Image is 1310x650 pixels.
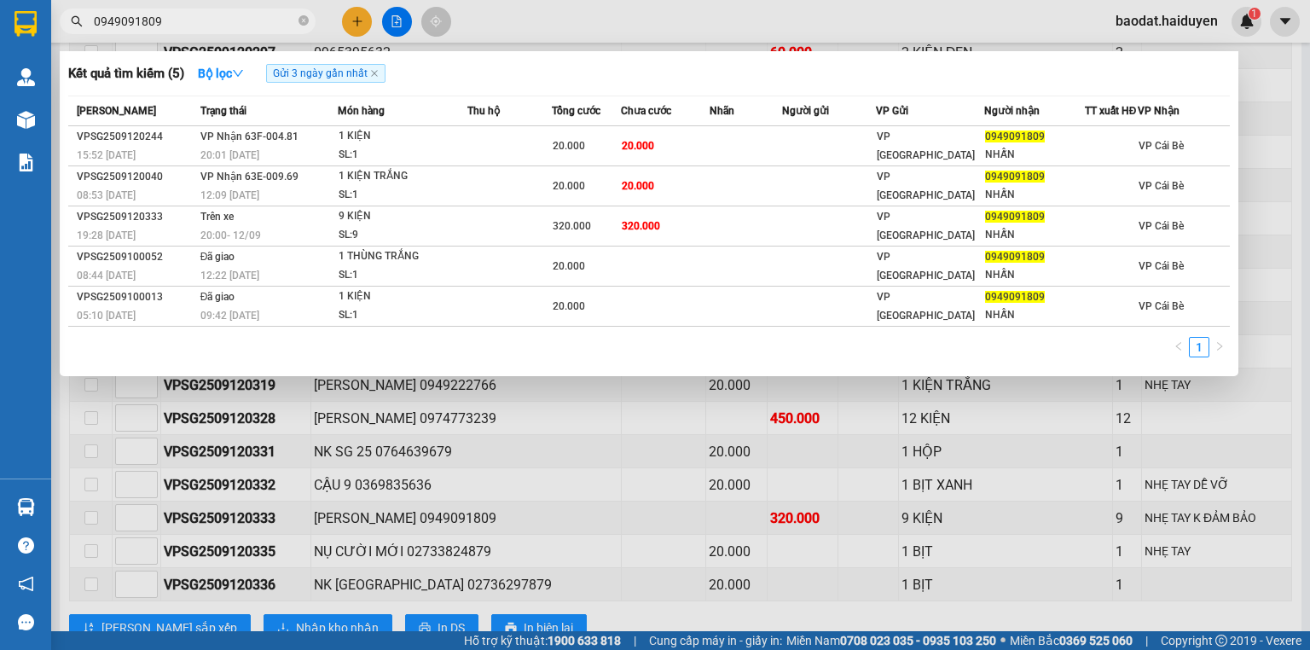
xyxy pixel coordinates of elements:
[198,67,244,80] strong: Bộ lọc
[200,211,234,223] span: Trên xe
[622,220,660,232] span: 320.000
[94,12,295,31] input: Tìm tên, số ĐT hoặc mã đơn
[339,306,467,325] div: SL: 1
[17,68,35,86] img: warehouse-icon
[985,291,1045,303] span: 0949091809
[877,251,975,281] span: VP [GEOGRAPHIC_DATA]
[299,14,309,30] span: close-circle
[553,260,585,272] span: 20.000
[985,306,1084,324] div: NHẪN
[18,576,34,592] span: notification
[200,105,246,117] span: Trạng thái
[17,498,35,516] img: warehouse-icon
[467,105,500,117] span: Thu hộ
[1139,300,1184,312] span: VP Cái Bè
[877,131,975,161] span: VP [GEOGRAPHIC_DATA]
[1174,341,1184,351] span: left
[77,248,195,266] div: VPSG2509100052
[1085,105,1137,117] span: TT xuất HĐ
[622,180,654,192] span: 20.000
[1214,341,1225,351] span: right
[77,168,195,186] div: VPSG2509120040
[14,15,146,35] div: VP Cái Bè
[339,186,467,205] div: SL: 1
[553,140,585,152] span: 20.000
[17,154,35,171] img: solution-icon
[14,35,146,55] div: NỤ CƯỜI MỚI
[77,270,136,281] span: 08:44 [DATE]
[77,149,136,161] span: 15:52 [DATE]
[1139,180,1184,192] span: VP Cái Bè
[782,105,829,117] span: Người gửi
[985,171,1045,183] span: 0949091809
[985,146,1084,164] div: NHẪN
[876,105,908,117] span: VP Gửi
[1139,260,1184,272] span: VP Cái Bè
[200,251,235,263] span: Đã giao
[14,55,146,79] div: 02733824879
[232,67,244,79] span: down
[622,140,654,152] span: 20.000
[877,211,975,241] span: VP [GEOGRAPHIC_DATA]
[1139,140,1184,152] span: VP Cái Bè
[339,167,467,186] div: 1 KIỆN TRẮNG
[200,291,235,303] span: Đã giao
[1168,337,1189,357] li: Previous Page
[339,207,467,226] div: 9 KIỆN
[68,65,184,83] h3: Kết quả tìm kiếm ( 5 )
[18,537,34,554] span: question-circle
[77,128,195,146] div: VPSG2509120244
[339,226,467,245] div: SL: 9
[77,208,195,226] div: VPSG2509120333
[77,189,136,201] span: 08:53 [DATE]
[1168,337,1189,357] button: left
[14,16,41,34] span: Gửi:
[71,15,83,27] span: search
[552,105,600,117] span: Tổng cước
[1209,337,1230,357] li: Next Page
[553,300,585,312] span: 20.000
[77,288,195,306] div: VPSG2509100013
[553,180,585,192] span: 20.000
[985,186,1084,204] div: NHẪN
[621,105,671,117] span: Chưa cước
[985,251,1045,263] span: 0949091809
[339,247,467,266] div: 1 THÙNG TRẮNG
[370,69,379,78] span: close
[877,171,975,201] span: VP [GEOGRAPHIC_DATA]
[77,229,136,241] span: 19:28 [DATE]
[339,146,467,165] div: SL: 1
[158,96,331,120] div: 0937040848
[200,131,299,142] span: VP Nhận 63F-004.81
[299,15,309,26] span: close-circle
[553,220,591,232] span: 320.000
[1139,220,1184,232] span: VP Cái Bè
[266,64,385,83] span: Gửi 3 ngày gần nhất
[200,171,299,183] span: VP Nhận 63E-009.69
[200,270,259,281] span: 12:22 [DATE]
[339,127,467,146] div: 1 KIỆN
[1138,105,1180,117] span: VP Nhận
[158,16,199,34] span: Nhận:
[877,291,975,322] span: VP [GEOGRAPHIC_DATA]
[338,105,385,117] span: Món hàng
[1190,338,1209,357] a: 1
[1189,337,1209,357] li: 1
[200,189,259,201] span: 12:09 [DATE]
[158,55,331,96] div: LABO [GEOGRAPHIC_DATA]
[339,287,467,306] div: 1 KIỆN
[710,105,734,117] span: Nhãn
[14,11,37,37] img: logo-vxr
[339,266,467,285] div: SL: 1
[1209,337,1230,357] button: right
[200,310,259,322] span: 09:42 [DATE]
[200,149,259,161] span: 20:01 [DATE]
[77,105,156,117] span: [PERSON_NAME]
[77,310,136,322] span: 05:10 [DATE]
[18,614,34,630] span: message
[158,15,331,55] div: VP [GEOGRAPHIC_DATA]
[984,105,1040,117] span: Người nhận
[985,226,1084,244] div: NHẪN
[985,266,1084,284] div: NHẪN
[985,211,1045,223] span: 0949091809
